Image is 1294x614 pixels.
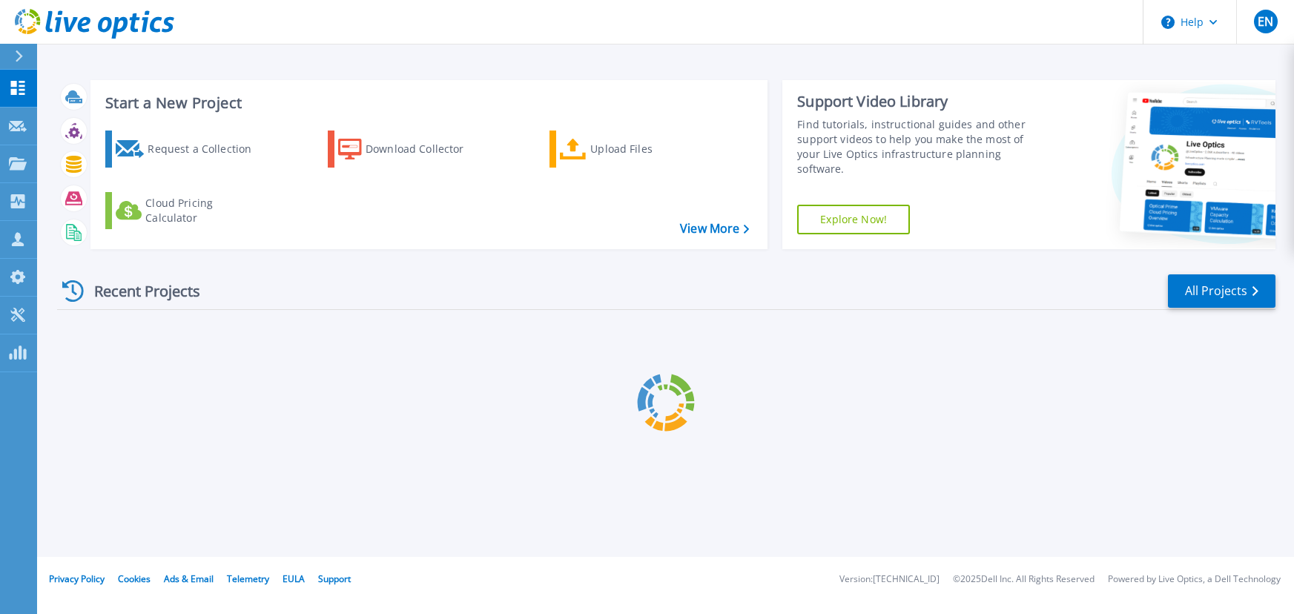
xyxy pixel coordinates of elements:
div: Support Video Library [797,92,1047,111]
a: Upload Files [549,131,715,168]
div: Recent Projects [57,273,220,309]
a: Privacy Policy [49,572,105,585]
a: View More [680,222,749,236]
a: Telemetry [227,572,269,585]
a: Cookies [118,572,151,585]
div: Cloud Pricing Calculator [145,196,264,225]
a: Cloud Pricing Calculator [105,192,271,229]
a: Explore Now! [797,205,910,234]
h3: Start a New Project [105,95,748,111]
a: Support [318,572,351,585]
li: Version: [TECHNICAL_ID] [839,575,940,584]
span: EN [1258,16,1273,27]
li: © 2025 Dell Inc. All Rights Reserved [953,575,1095,584]
a: Ads & Email [164,572,214,585]
a: Download Collector [328,131,493,168]
a: EULA [283,572,305,585]
a: Request a Collection [105,131,271,168]
div: Find tutorials, instructional guides and other support videos to help you make the most of your L... [797,117,1047,176]
div: Request a Collection [148,134,266,164]
a: All Projects [1168,274,1275,308]
div: Download Collector [366,134,484,164]
li: Powered by Live Optics, a Dell Technology [1108,575,1281,584]
div: Upload Files [590,134,709,164]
